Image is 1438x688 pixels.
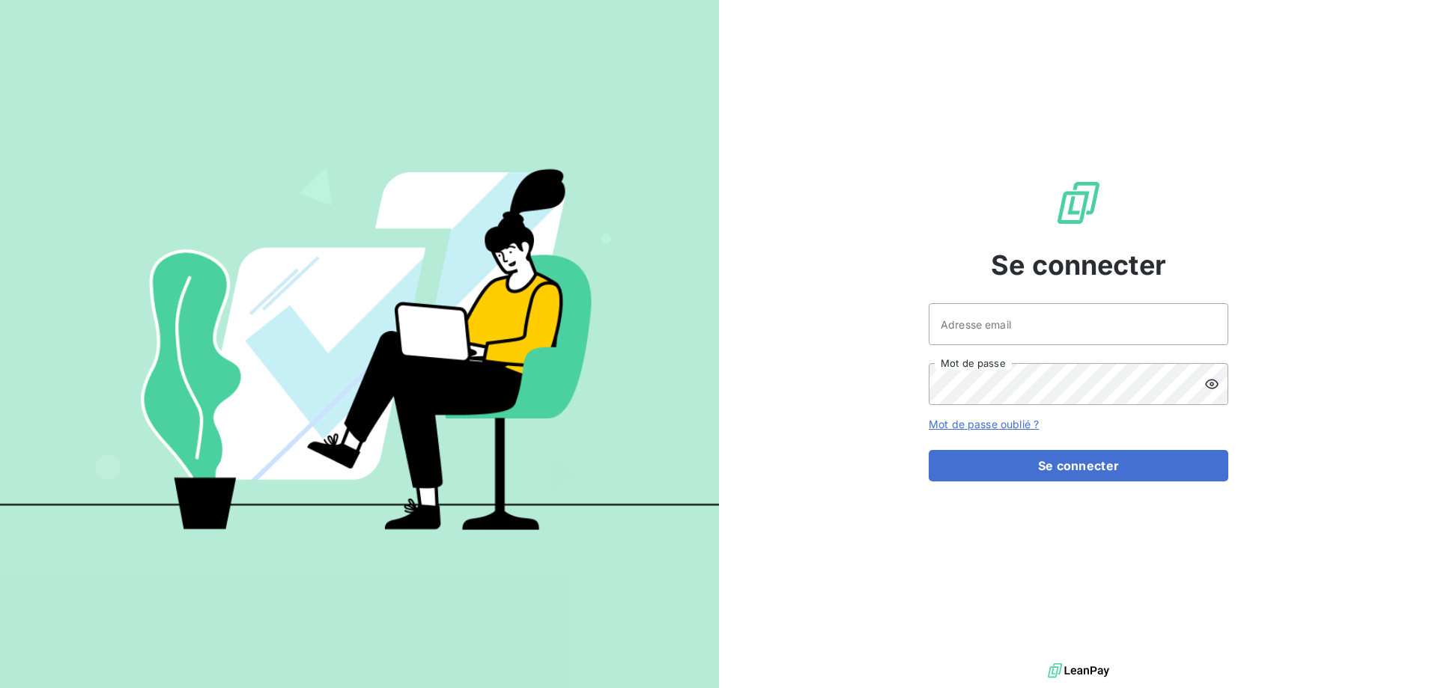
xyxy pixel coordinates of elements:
[1048,660,1109,682] img: logo
[991,245,1166,285] span: Se connecter
[1055,179,1102,227] img: Logo LeanPay
[929,450,1228,481] button: Se connecter
[929,303,1228,345] input: placeholder
[929,418,1039,430] a: Mot de passe oublié ?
